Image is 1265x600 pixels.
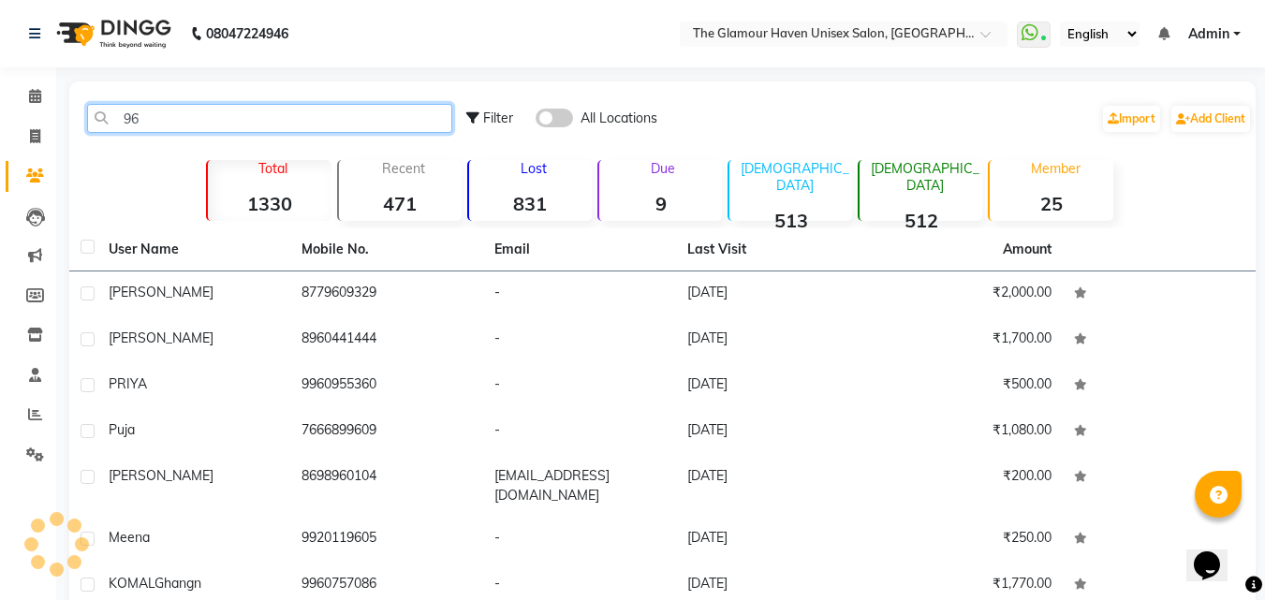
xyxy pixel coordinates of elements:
[483,228,676,271] th: Email
[477,160,592,177] p: Lost
[870,363,1063,409] td: ₹500.00
[290,228,483,271] th: Mobile No.
[290,455,483,517] td: 8698960104
[215,160,331,177] p: Total
[676,228,869,271] th: Last Visit
[109,529,150,546] span: meena
[469,192,592,215] strong: 831
[109,375,147,392] span: PRIYA
[483,271,676,317] td: -
[339,192,462,215] strong: 471
[290,409,483,455] td: 7666899609
[109,284,213,300] span: [PERSON_NAME]
[97,228,290,271] th: User Name
[48,7,176,60] img: logo
[870,517,1063,563] td: ₹250.00
[603,160,722,177] p: Due
[870,409,1063,455] td: ₹1,080.00
[676,317,869,363] td: [DATE]
[737,160,852,194] p: [DEMOGRAPHIC_DATA]
[483,110,513,126] span: Filter
[206,7,288,60] b: 08047224946
[109,575,154,592] span: KOMAL
[676,409,869,455] td: [DATE]
[154,575,201,592] span: Ghangn
[870,271,1063,317] td: ₹2,000.00
[346,160,462,177] p: Recent
[1188,24,1229,44] span: Admin
[1103,106,1160,132] a: Import
[1186,525,1246,581] iframe: chat widget
[860,209,982,232] strong: 512
[483,363,676,409] td: -
[109,467,213,484] span: [PERSON_NAME]
[676,363,869,409] td: [DATE]
[867,160,982,194] p: [DEMOGRAPHIC_DATA]
[870,317,1063,363] td: ₹1,700.00
[483,517,676,563] td: -
[990,192,1112,215] strong: 25
[290,363,483,409] td: 9960955360
[290,517,483,563] td: 9920119605
[676,455,869,517] td: [DATE]
[992,228,1063,271] th: Amount
[208,192,331,215] strong: 1330
[581,109,657,128] span: All Locations
[483,317,676,363] td: -
[109,421,135,438] span: puja
[676,271,869,317] td: [DATE]
[483,409,676,455] td: -
[290,271,483,317] td: 8779609329
[290,317,483,363] td: 8960441444
[109,329,213,346] span: [PERSON_NAME]
[997,160,1112,177] p: Member
[729,209,852,232] strong: 513
[870,455,1063,517] td: ₹200.00
[87,104,452,133] input: Search by Name/Mobile/Email/Code
[483,455,676,517] td: [EMAIL_ADDRESS][DOMAIN_NAME]
[599,192,722,215] strong: 9
[1171,106,1250,132] a: Add Client
[676,517,869,563] td: [DATE]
